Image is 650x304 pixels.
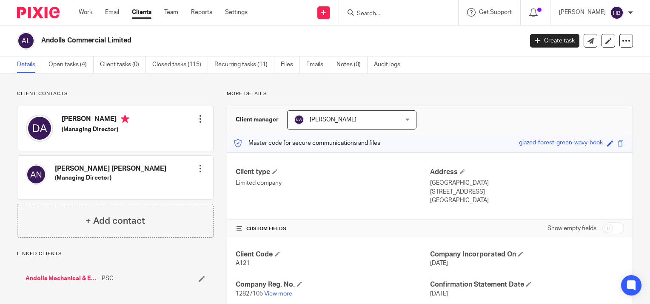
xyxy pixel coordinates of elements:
h2: Andolls Commercial Limited [41,36,422,45]
p: Client contacts [17,90,214,97]
h4: [PERSON_NAME] [62,115,129,125]
a: Notes (0) [336,56,368,73]
a: View more [264,291,292,297]
a: Andolls Mechanical & Electrical Services Limited [26,274,97,283]
h5: (Managing Director) [62,125,129,134]
h4: [PERSON_NAME] [PERSON_NAME] [55,164,166,173]
div: glazed-forest-green-wavy-book [519,138,603,148]
span: [DATE] [430,260,448,266]
p: [GEOGRAPHIC_DATA] [430,179,624,187]
i: Primary [121,115,129,123]
span: Get Support [479,9,512,15]
a: Clients [132,8,151,17]
img: svg%3E [17,32,35,50]
a: Open tasks (4) [48,56,94,73]
span: PSC [102,274,114,283]
h4: Client type [236,168,430,177]
a: Closed tasks (115) [152,56,208,73]
p: Linked clients [17,251,214,257]
span: [PERSON_NAME] [310,117,356,123]
a: Client tasks (0) [100,56,146,73]
h4: Client Code [236,250,430,259]
h4: Address [430,168,624,177]
a: Email [105,8,119,17]
h4: Company Incorporated On [430,250,624,259]
p: Limited company [236,179,430,187]
input: Search [356,10,433,18]
label: Show empty fields [547,224,596,233]
h4: Confirmation Statement Date [430,280,624,289]
a: Recurring tasks (11) [214,56,274,73]
a: Emails [306,56,330,73]
h3: Client manager [236,115,279,124]
a: Create task [530,34,579,48]
p: [STREET_ADDRESS] [430,188,624,196]
a: Files [281,56,300,73]
h5: (Managing Director) [55,174,166,182]
a: Details [17,56,42,73]
a: Reports [191,8,212,17]
a: Work [79,8,92,17]
img: svg%3E [610,6,624,20]
a: Team [164,8,178,17]
h4: + Add contact [86,214,145,228]
img: svg%3E [294,115,304,125]
p: [GEOGRAPHIC_DATA] [430,196,624,205]
h4: CUSTOM FIELDS [236,225,430,232]
p: [PERSON_NAME] [559,8,606,17]
img: Pixie [17,7,60,18]
p: Master code for secure communications and files [234,139,380,147]
span: [DATE] [430,291,448,297]
img: svg%3E [26,115,53,142]
span: 12827105 [236,291,263,297]
h4: Company Reg. No. [236,280,430,289]
a: Settings [225,8,248,17]
span: A121 [236,260,250,266]
img: svg%3E [26,164,46,185]
a: Audit logs [374,56,407,73]
p: More details [227,90,633,97]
